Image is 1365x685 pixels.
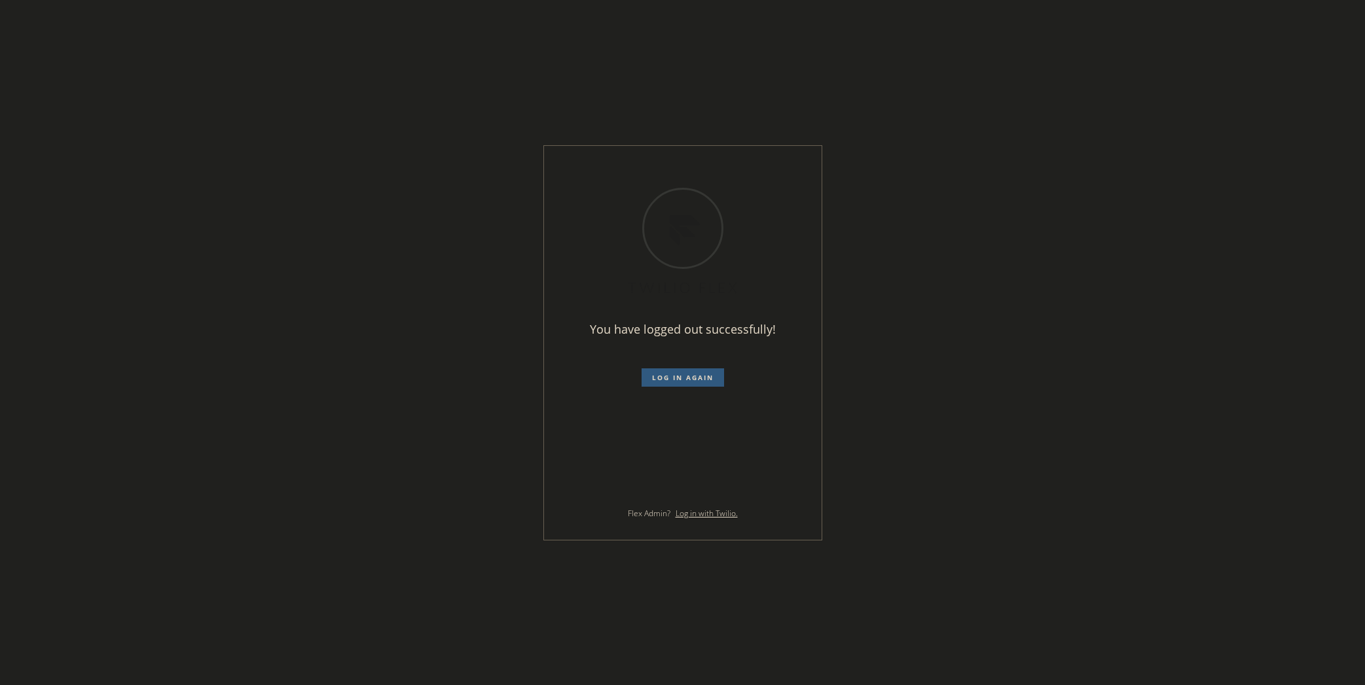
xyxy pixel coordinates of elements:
[628,508,670,519] span: Flex Admin?
[676,508,738,519] a: Log in with Twilio.
[642,368,724,387] button: Log in again
[590,321,776,337] span: You have logged out successfully!
[652,373,714,382] span: Log in again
